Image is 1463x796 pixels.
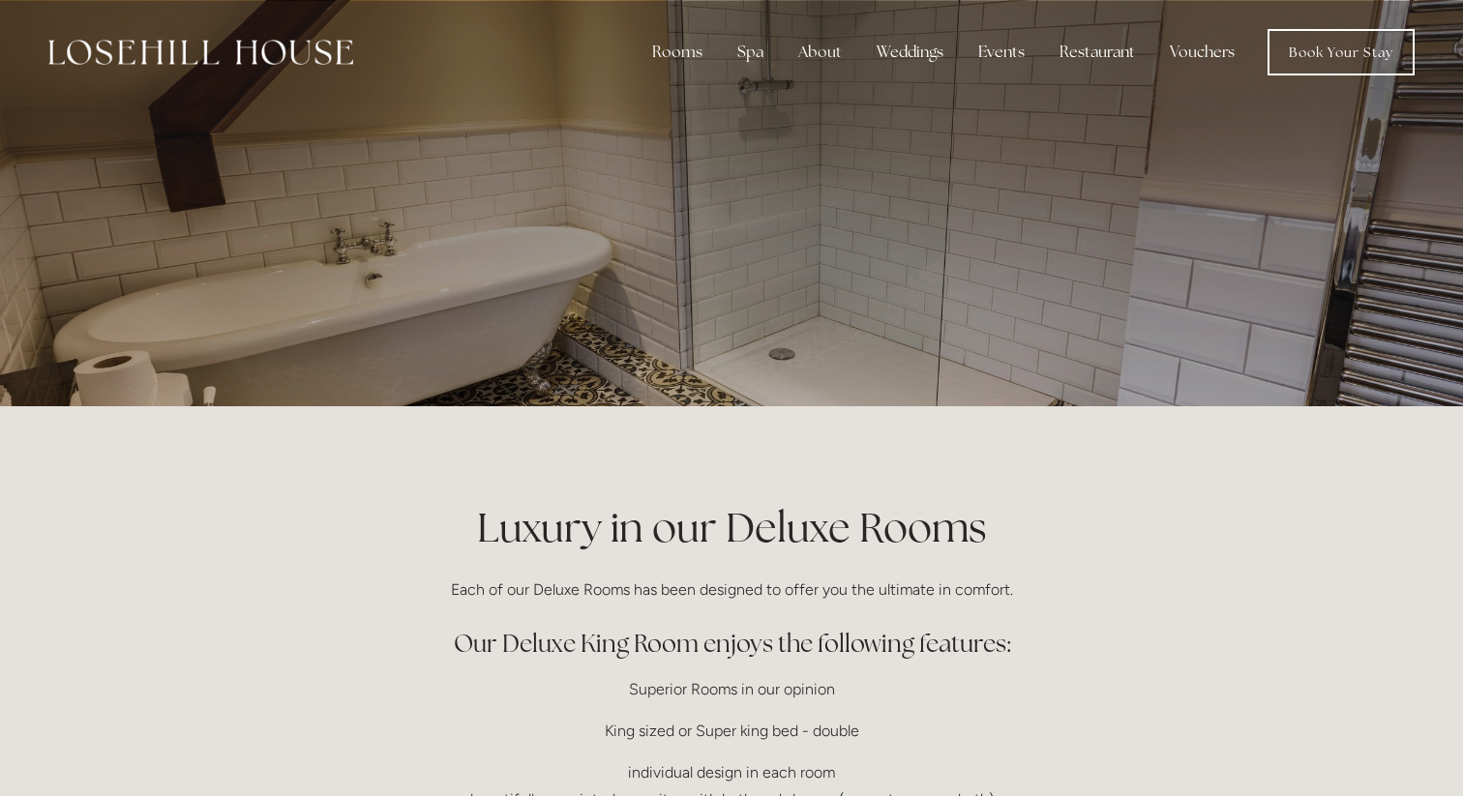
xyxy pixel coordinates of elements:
h1: Luxury in our Deluxe Rooms [269,499,1194,556]
a: Vouchers [1154,33,1250,72]
img: Losehill House [48,40,353,65]
div: Events [963,33,1040,72]
p: King sized or Super king bed - double [269,718,1194,744]
div: Rooms [637,33,718,72]
div: About [783,33,857,72]
div: Spa [722,33,779,72]
h2: Our Deluxe King Room enjoys the following features: [269,627,1194,661]
p: Superior Rooms in our opinion [269,676,1194,702]
a: Book Your Stay [1268,29,1415,75]
div: Weddings [861,33,959,72]
div: Restaurant [1044,33,1150,72]
p: Each of our Deluxe Rooms has been designed to offer you the ultimate in comfort. [269,576,1194,603]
